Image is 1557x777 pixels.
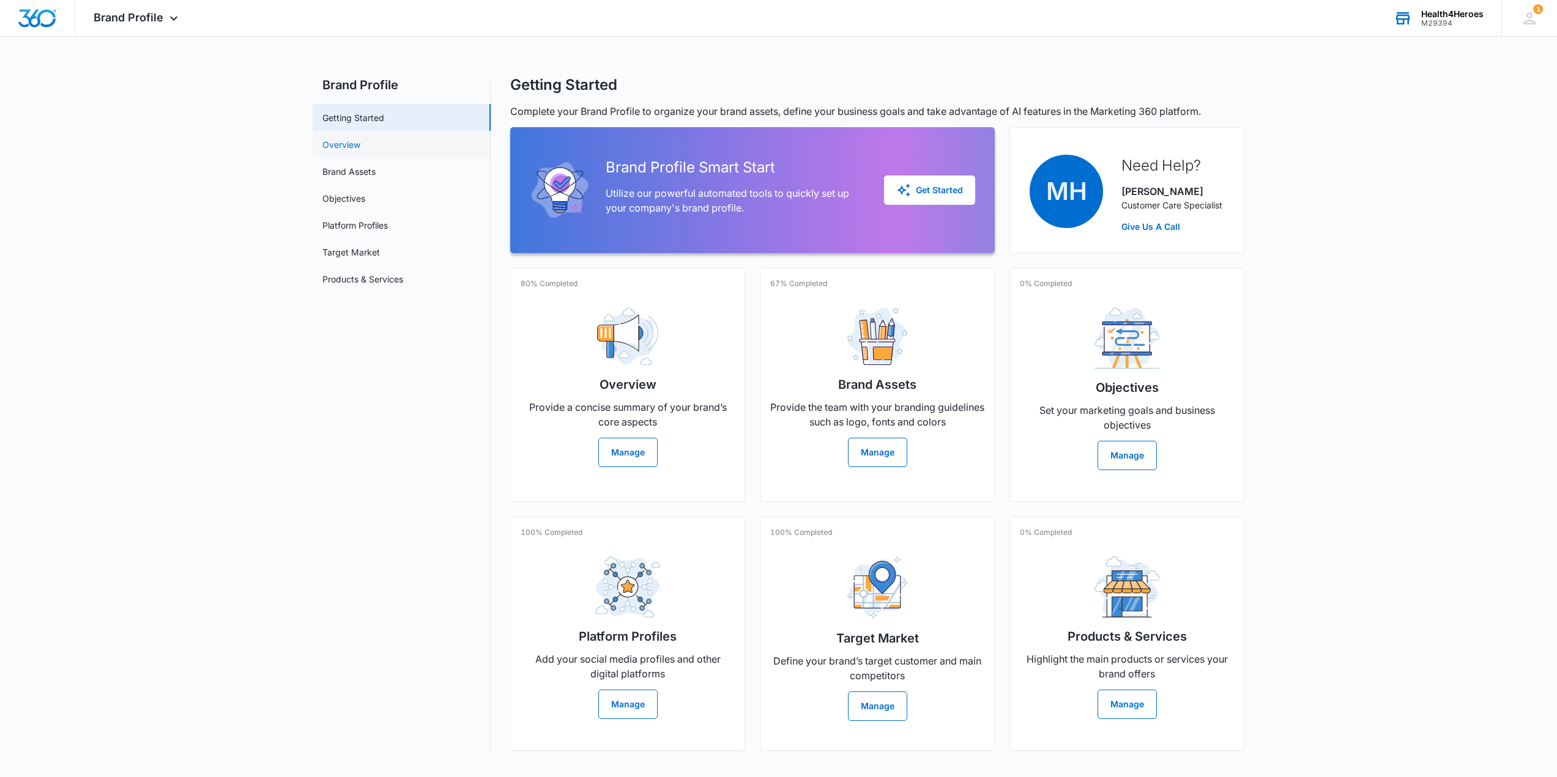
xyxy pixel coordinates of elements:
[510,104,1244,119] p: Complete your Brand Profile to organize your brand assets, define your business goals and take ad...
[1009,517,1244,751] a: 0% CompletedProducts & ServicesHighlight the main products or services your brand offersManage
[322,246,380,259] a: Target Market
[1421,9,1484,19] div: account name
[521,278,578,289] p: 80% Completed
[606,157,864,179] h2: Brand Profile Smart Start
[770,400,984,429] p: Provide the team with your branding guidelines such as logo, fonts and colors
[510,517,745,751] a: 100% CompletedPlatform ProfilesAdd your social media profiles and other digital platformsManage
[1121,184,1222,199] p: [PERSON_NAME]
[848,438,907,467] button: Manage
[760,517,995,751] a: 100% CompletedTarget MarketDefine your brand’s target customer and main competitorsManage
[510,76,617,94] h1: Getting Started
[770,654,984,683] p: Define your brand’s target customer and main competitors
[1533,4,1543,14] span: 1
[1121,220,1222,233] a: Give Us A Call
[579,627,677,646] h2: Platform Profiles
[896,183,963,197] div: Get Started
[1121,155,1222,177] h2: Need Help?
[322,138,360,151] a: Overview
[510,268,745,502] a: 80% CompletedOverviewProvide a concise summary of your brand’s core aspectsManage
[1121,199,1222,212] p: Customer Care Specialist
[1020,652,1234,681] p: Highlight the main products or services your brand offers
[600,375,656,394] h2: Overview
[1533,4,1543,14] div: notifications count
[1068,627,1187,646] h2: Products & Services
[521,652,735,681] p: Add your social media profiles and other digital platforms
[1421,19,1484,28] div: account id
[322,192,365,205] a: Objectives
[838,375,916,394] h2: Brand Assets
[322,165,376,178] a: Brand Assets
[1020,278,1072,289] p: 0% Completed
[836,629,919,647] h2: Target Market
[313,76,491,94] h2: Brand Profile
[1098,441,1157,470] button: Manage
[848,691,907,721] button: Manage
[606,186,864,215] p: Utilize our powerful automated tools to quickly set up your company's brand profile.
[94,11,163,24] span: Brand Profile
[1020,527,1072,538] p: 0% Completed
[598,690,658,719] button: Manage
[1096,378,1159,397] h2: Objectives
[598,438,658,467] button: Manage
[884,175,975,205] button: Get Started
[1020,403,1234,432] p: Set your marketing goals and business objectives
[770,278,827,289] p: 67% Completed
[770,527,832,538] p: 100% Completed
[1098,690,1157,719] button: Manage
[521,527,582,538] p: 100% Completed
[322,111,384,124] a: Getting Started
[1009,268,1244,502] a: 0% CompletedObjectivesSet your marketing goals and business objectivesManage
[1030,155,1103,228] span: MH
[521,400,735,429] p: Provide a concise summary of your brand’s core aspects
[322,273,403,285] a: Products & Services
[322,219,388,232] a: Platform Profiles
[760,268,995,502] a: 67% CompletedBrand AssetsProvide the team with your branding guidelines such as logo, fonts and c...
